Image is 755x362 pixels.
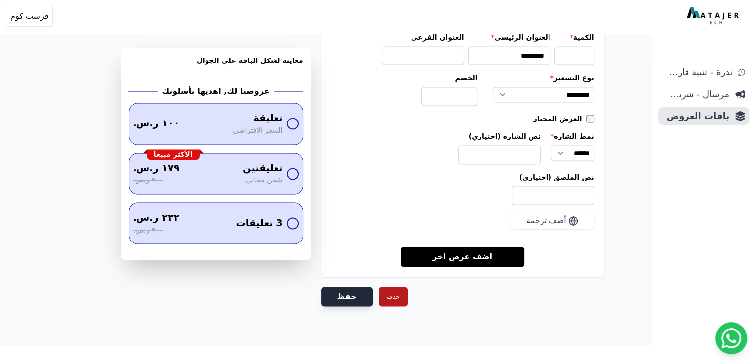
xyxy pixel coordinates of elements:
label: العنوان الفرعي [382,32,464,42]
label: نص الشارة (اختياري) [458,131,541,141]
button: فرست كوم [6,6,53,27]
span: شحن مجاني [246,175,282,186]
button: أضف ترجمة [510,213,594,229]
span: ندرة - تنبية قارب علي النفاذ [662,65,732,79]
span: ٢٣٢ ر.س. [133,211,180,225]
span: 3 تعليقات [236,216,282,231]
label: نص الملصق (اختياري) [331,172,594,182]
span: ٢٠٠ ر.س. [133,175,163,186]
span: مرسال - شريط دعاية [662,87,729,101]
span: تعليقة [253,111,282,125]
img: MatajerTech Logo [687,7,741,25]
span: أضف ترجمة [526,215,566,227]
h2: عروضنا لك, اهديها بأسلوبك [162,85,269,97]
span: فرست كوم [10,10,48,22]
div: الأكثر مبيعا [147,149,200,160]
label: الخصم [421,73,477,83]
span: تعليقتين [243,161,282,176]
label: العرض المختار [533,114,586,123]
label: العنوان الرئيسي [468,32,550,42]
span: ١٧٩ ر.س. [133,161,180,176]
span: السعر الافتراضي [233,125,282,136]
button: حفظ [321,287,373,306]
a: اضف عرض اخر [401,246,524,267]
span: باقات العروض [662,109,729,123]
label: نوع التسعير [493,73,594,83]
span: ١٠٠ ر.س. [133,117,180,131]
label: نمط الشارة [550,131,594,141]
label: الكمية [554,32,594,42]
h3: معاينة لشكل الباقه علي الجوال [129,56,303,77]
button: حذف [379,287,408,306]
span: ٣٠٠ ر.س. [133,225,163,236]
